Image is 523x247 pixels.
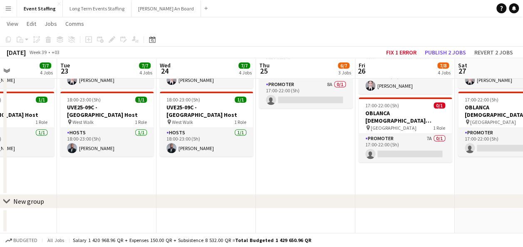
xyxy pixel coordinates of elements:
button: Revert 2 jobs [471,47,516,58]
a: Edit [23,18,40,29]
button: [PERSON_NAME] An Board [131,0,201,17]
span: Jobs [45,20,57,27]
span: Budgeted [13,237,37,243]
div: +03 [52,49,59,55]
button: Long Term Events Staffing [63,0,131,17]
a: Jobs [41,18,60,29]
span: Edit [27,20,36,27]
a: View [3,18,22,29]
div: New group [13,197,44,205]
button: Fix 1 error [383,47,420,58]
span: Comms [65,20,84,27]
span: Total Budgeted 1 429 650.96 QR [235,237,311,243]
span: All jobs [46,237,66,243]
div: [DATE] [7,48,26,57]
button: Publish 2 jobs [421,47,469,58]
button: Budgeted [4,236,39,245]
div: Salary 1 420 968.96 QR + Expenses 150.00 QR + Subsistence 8 532.00 QR = [73,237,311,243]
button: Event Staffing [17,0,63,17]
span: View [7,20,18,27]
a: Comms [62,18,87,29]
